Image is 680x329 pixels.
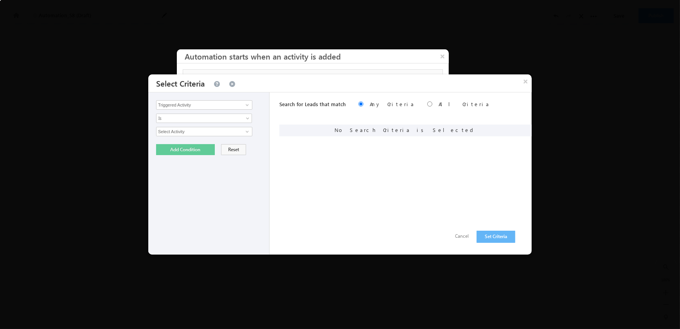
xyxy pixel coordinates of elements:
[241,128,251,136] a: Show All Items
[156,114,252,123] a: Is
[439,101,490,107] label: All Criteria
[279,125,532,136] div: No Search Criteria is Selected
[477,231,515,243] button: Set Criteria
[156,144,215,155] button: Add Condition
[279,101,346,107] span: Search for Leads that match
[156,127,252,136] input: Type to Search
[156,100,252,110] input: Type to Search
[447,231,477,242] button: Cancel
[185,49,449,63] h3: Automation starts when an activity is added
[241,101,251,109] a: Show All Items
[156,74,205,92] h3: Select Criteria
[221,144,246,155] button: Reset
[157,115,241,122] span: Is
[370,101,415,107] label: Any Criteria
[436,49,449,63] button: ×
[519,74,532,88] button: ×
